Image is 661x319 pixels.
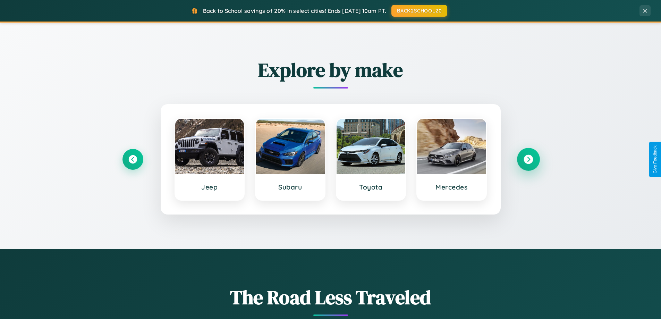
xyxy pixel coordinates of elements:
[391,5,447,17] button: BACK2SCHOOL20
[182,183,237,191] h3: Jeep
[263,183,318,191] h3: Subaru
[344,183,399,191] h3: Toyota
[203,7,386,14] span: Back to School savings of 20% in select cities! Ends [DATE] 10am PT.
[424,183,479,191] h3: Mercedes
[122,284,539,311] h1: The Road Less Traveled
[122,57,539,83] h2: Explore by make
[653,145,658,174] div: Give Feedback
